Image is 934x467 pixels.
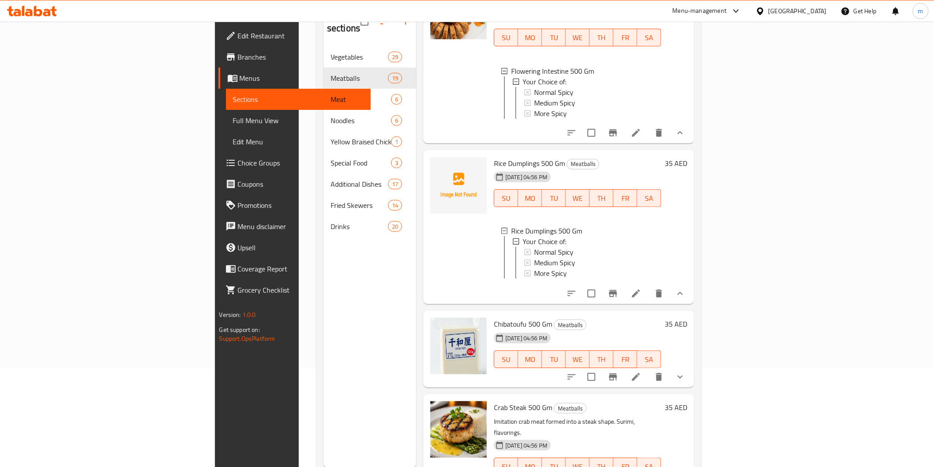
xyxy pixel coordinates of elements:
span: SU [498,31,515,44]
div: items [388,200,402,211]
a: Promotions [218,195,371,216]
svg: Show Choices [675,128,685,138]
span: Edit Menu [233,136,364,147]
span: 6 [392,117,402,125]
button: sort-choices [561,122,582,143]
button: show more [670,122,691,143]
a: Coupons [218,173,371,195]
span: More Spicy [534,268,567,279]
a: Sections [226,89,371,110]
span: Meat [331,94,391,105]
button: TH [590,189,614,207]
span: Your Choice of: [523,236,566,247]
span: Drinks [331,221,388,232]
a: Coverage Report [218,258,371,279]
button: SU [494,29,518,46]
a: Grocery Checklist [218,279,371,301]
span: [DATE] 04:56 PM [502,173,551,181]
div: items [388,221,402,232]
div: Vegetables29 [324,46,416,68]
span: Chibatoufu 500 Gm [494,317,552,331]
div: items [391,115,402,126]
button: show more [670,283,691,304]
span: Grocery Checklist [238,285,364,295]
span: TH [593,31,610,44]
img: Chibatoufu 500 Gm [430,318,487,374]
div: items [391,94,402,105]
div: items [388,179,402,189]
span: Sections [233,94,364,105]
span: TH [593,353,610,366]
button: MO [518,189,542,207]
span: Meatballs [331,73,388,83]
button: SA [637,29,661,46]
button: WE [566,29,590,46]
span: WE [569,192,586,205]
span: MO [522,192,539,205]
span: TU [546,192,562,205]
div: Meatballs [554,403,587,414]
div: Meatballs [567,159,599,169]
span: Normal Spicy [534,247,573,257]
button: MO [518,29,542,46]
span: FR [617,353,634,366]
a: Choice Groups [218,152,371,173]
a: Menus [218,68,371,89]
span: 3 [392,159,402,167]
span: Meatballs [567,159,599,169]
div: Special Food3 [324,152,416,173]
a: Edit Restaurant [218,25,371,46]
span: Yellow Braised Chicken Rice [331,136,391,147]
span: FR [617,192,634,205]
button: TU [542,350,566,368]
span: SA [641,192,658,205]
span: WE [569,31,586,44]
span: [DATE] 04:56 PM [502,441,551,450]
div: Menu-management [673,6,727,16]
span: Additional Dishes [331,179,388,189]
svg: Show Choices [675,288,685,299]
h6: 35 AED [665,401,687,414]
span: Edit Restaurant [238,30,364,41]
span: WE [569,353,586,366]
span: Medium Spicy [534,98,575,108]
span: Get support on: [219,324,260,335]
div: Meatballs19 [324,68,416,89]
div: Fried Skewers [331,200,388,211]
span: 19 [388,74,402,83]
button: FR [614,189,637,207]
span: Flowering Intestine 500 Gm [511,66,594,76]
span: 17 [388,180,402,188]
span: 20 [388,222,402,231]
span: Branches [238,52,364,62]
span: Choice Groups [238,158,364,168]
span: [DATE] 04:56 PM [502,334,551,343]
span: More Spicy [534,108,567,119]
span: Coupons [238,179,364,189]
button: FR [614,29,637,46]
span: Medium Spicy [534,257,575,268]
span: Vegetables [331,52,388,62]
span: Crab Steak 500 Gm [494,401,552,414]
span: Special Food [331,158,391,168]
button: delete [648,122,670,143]
button: delete [648,366,670,388]
span: Promotions [238,200,364,211]
a: Edit menu item [631,372,641,382]
span: Coverage Report [238,264,364,274]
span: Meatballs [554,320,586,330]
span: TU [546,353,562,366]
img: Rice Dumplings 500 Gm [430,157,487,214]
a: Full Menu View [226,110,371,131]
span: FR [617,31,634,44]
button: SA [637,350,661,368]
span: MO [522,353,539,366]
span: Menu disclaimer [238,221,364,232]
span: SU [498,192,515,205]
p: Imitation crab meat formed into a steak shape. Surimi, flavorings. [494,416,661,438]
button: TH [590,350,614,368]
span: m [918,6,923,16]
div: Drinks20 [324,216,416,237]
